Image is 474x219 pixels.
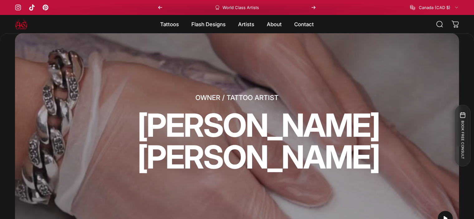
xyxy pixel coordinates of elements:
summary: Flash Designs [185,18,232,31]
animate-element: [PERSON_NAME] [137,109,380,141]
a: Contact [288,18,320,31]
summary: Artists [232,18,261,31]
a: 0 items [448,17,462,31]
nav: Primary [154,18,320,31]
summary: About [261,18,288,31]
animate-element: [PERSON_NAME] [137,141,380,173]
span: Canada (CAD $) [419,5,450,10]
p: World Class Artists [223,5,259,10]
button: BOOK FREE CONSULT [455,105,470,166]
summary: Tattoos [154,18,185,31]
strong: OWNER / TATTOO ARTIST [195,93,279,102]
